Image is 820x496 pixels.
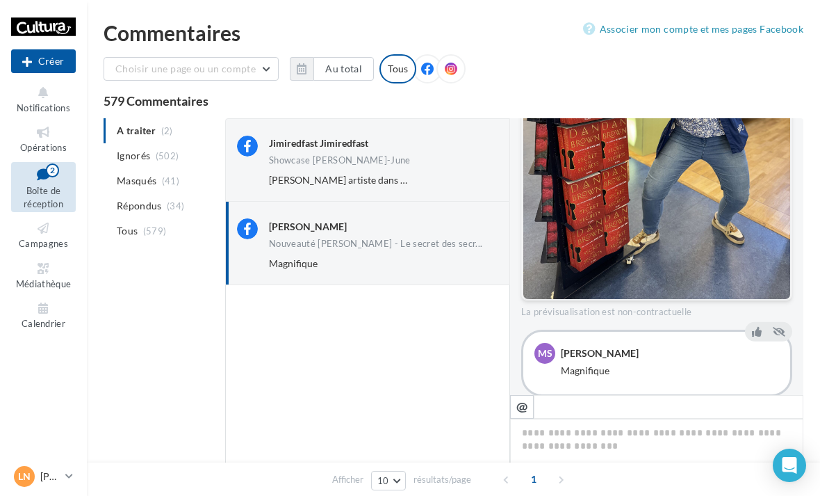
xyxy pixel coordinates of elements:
span: Calendrier [22,318,65,329]
a: Opérations [11,122,76,156]
button: Au total [290,57,374,81]
button: Choisir une page ou un compte [104,57,279,81]
span: Médiathèque [16,278,72,289]
span: Masqués [117,174,156,188]
div: Nouvelle campagne [11,49,76,73]
button: Notifications [11,82,76,116]
span: Nouveauté [PERSON_NAME] - Le secret des secr... [269,239,482,248]
span: Afficher [332,473,363,486]
span: Notifications [17,102,70,113]
span: Ln [18,470,31,483]
span: Ignorés [117,149,150,163]
span: (502) [156,150,179,161]
a: Calendrier [11,298,76,332]
span: Choisir une page ou un compte [115,63,256,74]
span: (579) [143,225,167,237]
span: Répondus [117,199,162,213]
button: Au total [313,57,374,81]
i: @ [516,400,528,413]
div: Open Intercom Messenger [773,449,806,482]
a: Campagnes [11,218,76,252]
button: Créer [11,49,76,73]
a: Ln [PERSON_NAME] [11,463,76,490]
span: Tous [117,224,138,238]
span: Magnifique [269,257,318,269]
button: @ [510,395,534,419]
div: [PERSON_NAME] [561,349,639,358]
a: Médiathèque [11,258,76,292]
span: [PERSON_NAME] artiste dans ce chouette magasin... [269,174,494,186]
div: Tous [379,54,416,83]
div: Magnifique [561,364,779,378]
a: Boîte de réception2 [11,162,76,213]
button: 10 [371,471,407,490]
a: Associer mon compte et mes pages Facebook [583,21,803,38]
span: (34) [167,200,184,211]
div: Jimiredfast Jimiredfast [269,136,368,150]
span: Opérations [20,142,67,153]
span: résultats/page [413,473,471,486]
span: MS [538,346,552,360]
div: Commentaires [104,22,803,43]
span: Boîte de réception [24,185,63,209]
span: (41) [162,175,179,186]
span: 1 [523,468,545,490]
div: La prévisualisation est non-contractuelle [521,301,792,319]
span: Campagnes [19,238,68,249]
div: 579 Commentaires [104,95,803,107]
div: Showcase [PERSON_NAME]-June [269,156,411,165]
div: 2 [46,163,59,177]
p: [PERSON_NAME] [40,470,60,483]
span: 10 [377,475,389,486]
div: [PERSON_NAME] [269,220,347,234]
